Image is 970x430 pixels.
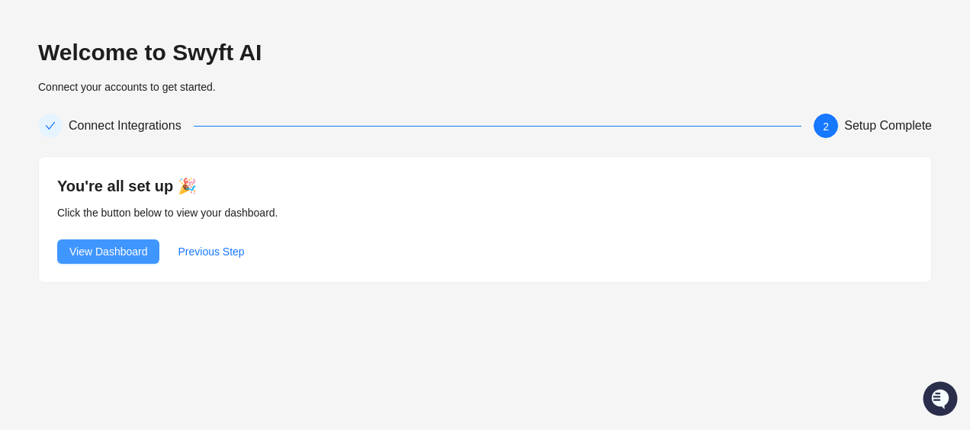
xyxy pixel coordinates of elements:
[52,137,250,152] div: Start new chat
[69,214,81,226] div: 📶
[31,213,56,228] span: Docs
[9,207,63,234] a: 📚Docs
[45,120,56,131] span: check
[178,243,244,260] span: Previous Step
[38,38,932,67] h2: Welcome to Swyft AI
[57,175,913,197] h4: You're all set up 🎉
[38,81,216,93] span: Connect your accounts to get started.
[108,249,185,262] a: Powered byPylon
[52,152,193,165] div: We're available if you need us!
[921,380,962,421] iframe: Open customer support
[69,114,194,138] div: Connect Integrations
[84,213,117,228] span: Status
[823,120,829,133] span: 2
[259,142,278,160] button: Start new chat
[57,239,159,264] button: View Dashboard
[165,239,256,264] button: Previous Step
[15,214,27,226] div: 📚
[69,243,147,260] span: View Dashboard
[15,14,46,45] img: Swyft AI
[844,114,932,138] div: Setup Complete
[15,137,43,165] img: 5124521997842_fc6d7dfcefe973c2e489_88.png
[152,250,185,262] span: Pylon
[15,85,278,109] h2: How can we help?
[63,207,124,234] a: 📶Status
[57,207,278,219] span: Click the button below to view your dashboard.
[15,60,278,85] p: Welcome 👋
